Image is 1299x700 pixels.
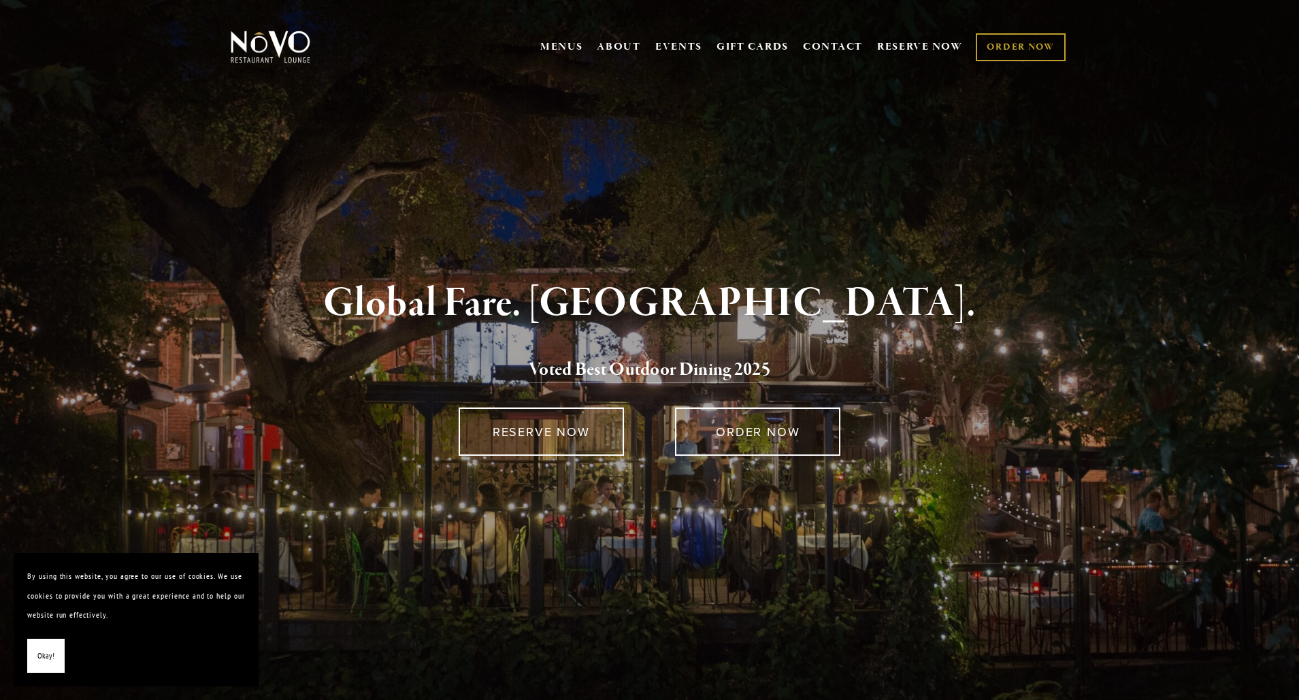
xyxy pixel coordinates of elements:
a: CONTACT [803,34,863,60]
a: EVENTS [655,40,702,54]
a: MENUS [540,40,583,54]
a: ORDER NOW [976,33,1065,61]
span: Okay! [37,646,54,666]
a: GIFT CARDS [717,34,789,60]
section: Cookie banner [14,553,259,686]
strong: Global Fare. [GEOGRAPHIC_DATA]. [323,278,976,329]
a: RESERVE NOW [459,407,624,456]
button: Okay! [27,639,65,673]
a: ORDER NOW [675,407,840,456]
a: Voted Best Outdoor Dining 202 [529,358,761,384]
img: Novo Restaurant &amp; Lounge [228,30,313,64]
p: By using this website, you agree to our use of cookies. We use cookies to provide you with a grea... [27,567,245,625]
a: ABOUT [597,40,641,54]
h2: 5 [253,356,1047,384]
a: RESERVE NOW [877,34,963,60]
